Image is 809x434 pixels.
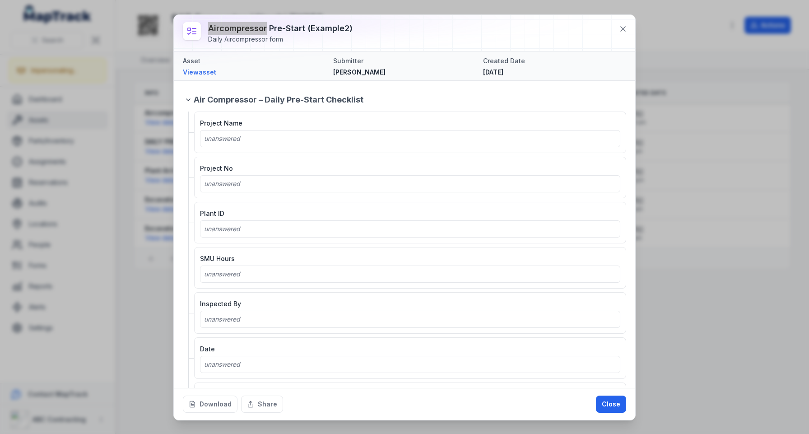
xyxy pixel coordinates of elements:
[200,345,215,353] span: Date
[204,180,240,187] span: unanswered
[204,270,240,278] span: unanswered
[183,57,200,65] span: Asset
[596,396,626,413] button: Close
[200,119,242,127] span: Project Name
[194,93,363,106] span: Air Compressor – Daily Pre-Start Checklist
[200,210,224,217] span: Plant ID
[483,68,503,76] span: [DATE]
[200,164,233,172] span: Project No
[333,68,386,76] span: [PERSON_NAME]
[204,315,240,323] span: unanswered
[204,225,240,233] span: unanswered
[483,68,503,76] time: 04/10/2025, 10:33:21 am
[183,396,237,413] button: Download
[241,396,283,413] button: Share
[200,300,241,308] span: Inspected By
[483,57,525,65] span: Created Date
[208,22,353,35] h3: Aircompressor Pre-start (Example2)
[204,135,240,142] span: unanswered
[200,255,235,262] span: SMU Hours
[183,68,326,77] a: Viewasset
[333,57,363,65] span: Submitter
[204,360,240,368] span: unanswered
[208,35,353,44] div: Daily Aircompressor form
